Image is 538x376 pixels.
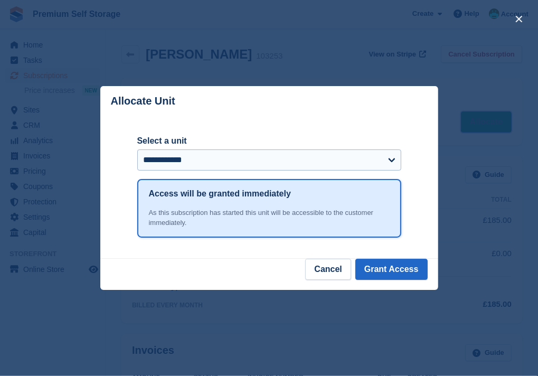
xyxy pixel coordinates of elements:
[137,135,401,147] label: Select a unit
[511,11,527,27] button: close
[149,187,291,200] h1: Access will be granted immediately
[355,259,428,280] button: Grant Access
[111,95,175,107] p: Allocate Unit
[305,259,351,280] button: Cancel
[149,208,390,228] div: As this subscription has started this unit will be accessible to the customer immediately.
